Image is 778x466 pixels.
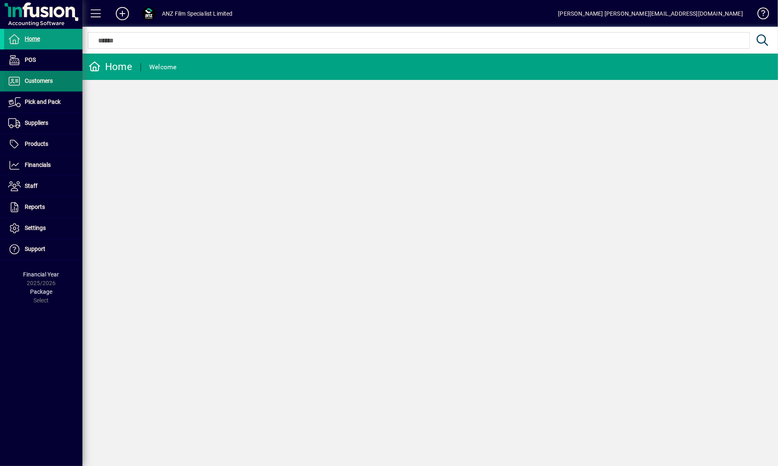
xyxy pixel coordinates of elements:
[25,77,53,84] span: Customers
[23,271,59,278] span: Financial Year
[4,218,82,239] a: Settings
[25,246,45,252] span: Support
[4,134,82,155] a: Products
[25,141,48,147] span: Products
[4,239,82,260] a: Support
[25,35,40,42] span: Home
[25,225,46,231] span: Settings
[4,71,82,91] a: Customers
[25,183,37,189] span: Staff
[4,50,82,70] a: POS
[25,204,45,210] span: Reports
[25,98,61,105] span: Pick and Pack
[4,92,82,112] a: Pick and Pack
[25,56,36,63] span: POS
[25,162,51,168] span: Financials
[25,119,48,126] span: Suppliers
[4,176,82,197] a: Staff
[751,2,768,28] a: Knowledge Base
[30,288,52,295] span: Package
[162,7,233,20] div: ANZ Film Specialist Limited
[4,197,82,218] a: Reports
[4,155,82,176] a: Financials
[109,6,136,21] button: Add
[4,113,82,133] a: Suppliers
[136,6,162,21] button: Profile
[558,7,743,20] div: [PERSON_NAME] [PERSON_NAME][EMAIL_ADDRESS][DOMAIN_NAME]
[89,60,132,73] div: Home
[149,61,177,74] div: Welcome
